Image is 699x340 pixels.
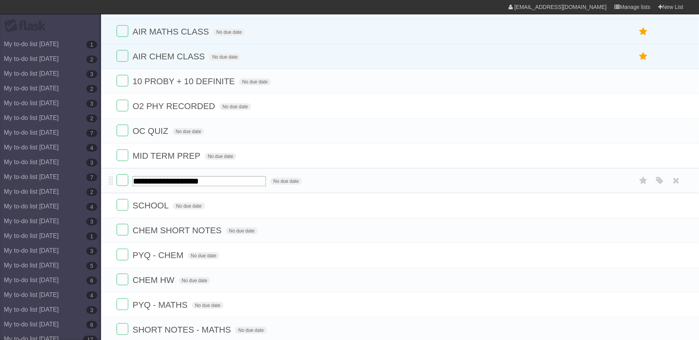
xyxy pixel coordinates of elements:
b: 7 [86,173,97,181]
b: 2 [86,56,97,63]
span: MID TERM PREP [133,151,202,161]
b: 1 [86,41,97,49]
b: 7 [86,129,97,137]
span: SCHOOL [133,201,171,210]
label: Star task [636,25,651,38]
label: Star task [636,174,651,187]
span: OC QUIZ [133,126,170,136]
span: No due date [226,227,257,234]
label: Done [117,174,128,186]
b: 3 [86,159,97,167]
b: 2 [86,114,97,122]
label: Done [117,298,128,310]
span: AIR MATHS CLASS [133,27,211,36]
label: Done [117,323,128,335]
span: No due date [213,29,245,36]
span: No due date [179,277,210,284]
b: 3 [86,218,97,226]
span: No due date [205,153,236,160]
b: 5 [86,262,97,270]
label: Done [117,75,128,87]
span: CHEM HW [133,275,176,285]
b: 3 [86,70,97,78]
span: CHEM SHORT NOTES [133,226,224,235]
b: 3 [86,247,97,255]
div: Flask [4,19,51,33]
label: Done [117,100,128,111]
b: 6 [86,277,97,284]
b: 4 [86,203,97,211]
span: No due date [239,78,271,85]
b: 6 [86,321,97,329]
span: No due date [173,128,204,135]
label: Done [117,149,128,161]
span: No due date [270,178,302,185]
b: 4 [86,291,97,299]
span: PYQ - MATHS [133,300,189,310]
label: Star task [636,50,651,63]
span: No due date [235,327,267,334]
b: 1 [86,232,97,240]
label: Done [117,249,128,260]
span: PYQ - CHEM [133,250,185,260]
b: 2 [86,85,97,93]
label: Done [117,274,128,285]
label: Done [117,25,128,37]
span: 10 PROBY + 10 DEFINITE [133,76,237,86]
span: No due date [173,203,204,210]
label: Done [117,50,128,62]
label: Done [117,125,128,136]
b: 3 [86,100,97,108]
label: Done [117,224,128,236]
b: 4 [86,144,97,152]
b: 3 [86,306,97,314]
span: SHORT NOTES - MATHS [133,325,233,335]
span: No due date [209,54,241,61]
b: 2 [86,188,97,196]
span: O2 PHY RECORDED [133,101,217,111]
span: AIR CHEM CLASS [133,52,207,61]
span: No due date [220,103,251,110]
span: No due date [188,252,219,259]
span: No due date [192,302,224,309]
label: Done [117,199,128,211]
